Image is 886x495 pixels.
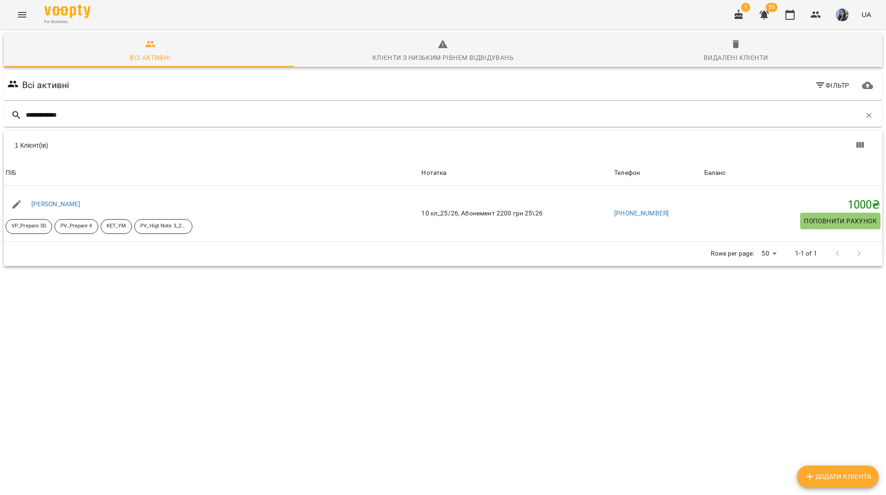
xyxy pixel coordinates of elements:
div: 1 Клієнт(ів) [15,141,449,150]
span: 35 [766,3,778,12]
button: Фільтр [811,77,853,94]
div: Баланс [704,167,726,179]
div: KET_YM [101,219,132,234]
div: Sort [704,167,726,179]
span: 1 [741,3,750,12]
button: Вигляд колонок [849,134,871,156]
p: Rows per page: [711,249,754,258]
div: Клієнти з низьким рівнем відвідувань [372,52,514,63]
span: Телефон [614,167,700,179]
div: Table Toolbar [4,131,882,160]
p: 1-1 of 1 [795,249,817,258]
div: Видалені клієнти [704,52,768,63]
div: Нотатка [421,167,611,179]
div: Телефон [614,167,640,179]
div: Всі активні [130,52,170,63]
div: ПІБ [6,167,16,179]
img: Voopty Logo [44,5,90,18]
h5: 1000 ₴ [704,198,880,212]
span: Поповнити рахунок [804,215,877,227]
div: VP_Prepare 3D [6,219,52,234]
p: PV_Higt Note 3_24_25 [140,222,186,230]
span: For Business [44,19,90,25]
td: 10 кл_25/26, Абонемент 2200 грн 25\26 [419,186,612,241]
span: Фільтр [815,80,850,91]
div: PV_Prepare 4 [54,219,98,234]
div: Sort [6,167,16,179]
a: [PHONE_NUMBER] [614,209,669,217]
button: Menu [11,4,33,26]
p: VP_Prepare 3D [12,222,46,230]
div: 50 [758,247,780,260]
img: b6e1badff8a581c3b3d1def27785cccf.jpg [836,8,849,21]
a: [PERSON_NAME] [31,200,81,208]
button: Поповнити рахунок [800,213,880,229]
p: KET_YM [107,222,126,230]
span: Баланс [704,167,880,179]
p: PV_Prepare 4 [60,222,92,230]
span: UA [862,10,871,19]
button: UA [858,6,875,23]
div: Sort [614,167,640,179]
h6: Всі активні [22,78,70,92]
div: PV_Higt Note 3_24_25 [134,219,192,234]
span: ПІБ [6,167,418,179]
